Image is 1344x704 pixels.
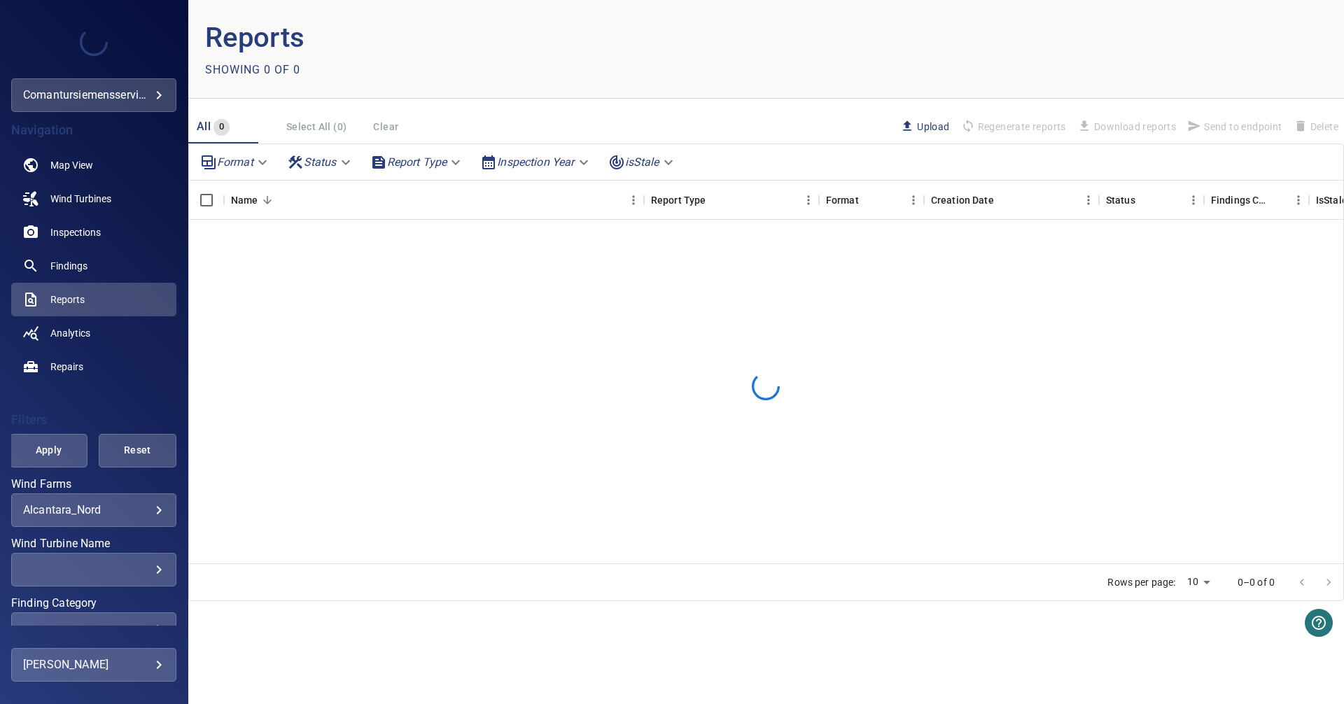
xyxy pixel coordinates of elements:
div: Report Type [365,150,470,174]
a: windturbines noActive [11,182,176,216]
span: Wind Turbines [50,192,111,206]
button: Menu [903,190,924,211]
span: Analytics [50,326,90,340]
label: Wind Farms [11,479,176,490]
span: Repairs [50,360,83,374]
a: findings noActive [11,249,176,283]
nav: pagination navigation [1289,571,1342,593]
em: isStale [625,155,659,169]
span: All [197,120,211,133]
a: map noActive [11,148,176,182]
div: Alcantara_Nord [23,503,164,516]
button: Menu [623,190,644,211]
button: Sort [859,190,878,210]
div: Findings Count [1204,181,1309,220]
p: Rows per page: [1107,575,1175,589]
button: Apply [10,434,87,467]
h4: Navigation [11,123,176,137]
button: Menu [1078,190,1099,211]
em: Report Type [387,155,447,169]
div: Name [224,181,644,220]
div: Report Type [651,181,706,220]
h4: Filters [11,413,176,427]
div: Inspection Year [475,150,596,174]
label: Finding Category [11,598,176,609]
span: Upload [900,119,949,134]
span: 0 [213,119,230,135]
div: Status [1106,181,1135,220]
div: Wind Turbine Name [11,553,176,586]
button: Menu [1288,190,1309,211]
span: Map View [50,158,93,172]
em: Status [304,155,337,169]
a: reports active [11,283,176,316]
div: isStale [603,150,682,174]
p: Reports [205,17,766,59]
a: analytics noActive [11,316,176,350]
div: Format [826,181,859,220]
button: Sort [1135,190,1155,210]
span: Inspections [50,225,101,239]
button: Menu [1183,190,1204,211]
div: Finding Category [11,612,176,646]
em: Format [217,155,253,169]
div: Creation Date [931,181,994,220]
button: Upload [895,115,955,139]
a: inspections noActive [11,216,176,249]
div: Creation Date [924,181,1099,220]
button: Sort [994,190,1014,210]
span: Findings [50,259,87,273]
button: Reset [99,434,176,467]
div: comantursiemensserviceitaly [11,78,176,112]
div: Name [231,181,258,220]
div: Findings Count [1211,181,1268,220]
div: Wind Farms [11,493,176,527]
button: Sort [258,190,277,210]
span: Reset [116,442,159,459]
div: Status [281,150,359,174]
p: 0–0 of 0 [1238,575,1275,589]
span: Apply [27,442,70,459]
a: repairs noActive [11,350,176,383]
button: Sort [1268,190,1288,210]
div: Report Type [644,181,819,220]
button: Menu [798,190,819,211]
div: Format [819,181,924,220]
span: Reports [50,293,85,307]
div: comantursiemensserviceitaly [23,84,164,106]
div: [PERSON_NAME] [23,654,164,676]
div: Status [1099,181,1204,220]
em: Inspection Year [497,155,574,169]
button: Sort [706,190,725,210]
p: Showing 0 of 0 [205,62,300,78]
label: Wind Turbine Name [11,538,176,549]
div: Format [195,150,276,174]
div: 10 [1182,572,1215,592]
